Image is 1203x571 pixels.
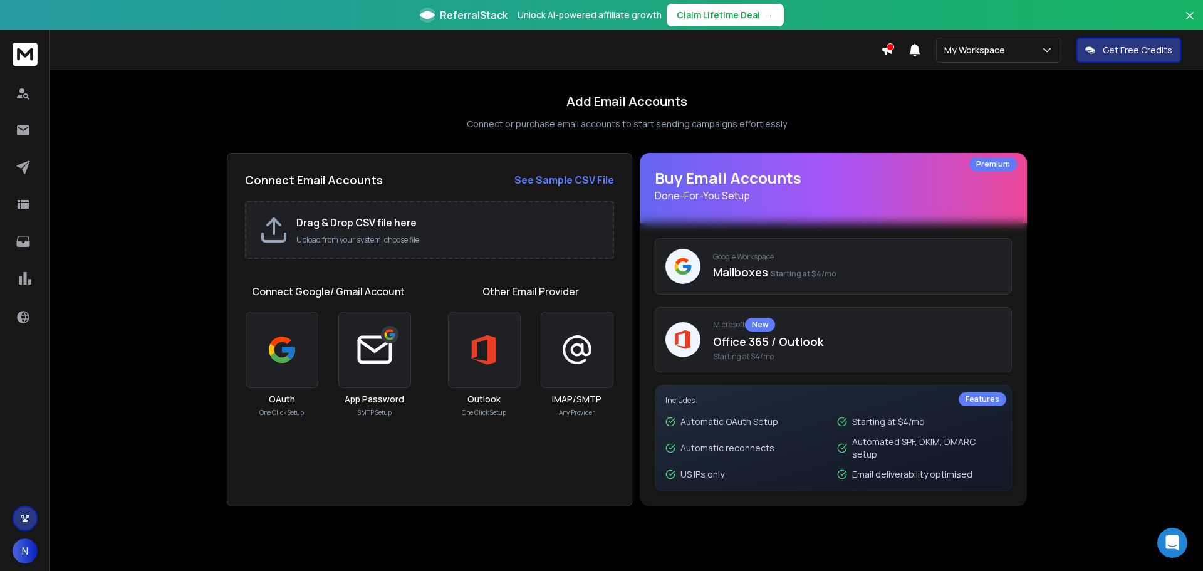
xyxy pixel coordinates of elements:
h1: Other Email Provider [482,284,579,299]
h3: Outlook [467,393,501,406]
div: New [745,318,775,332]
p: Automated SPF, DKIM, DMARC setup [852,436,1001,461]
h1: Buy Email Accounts [655,168,1012,203]
p: Google Workspace [713,252,1001,262]
button: N [13,538,38,563]
h1: Add Email Accounts [566,93,687,110]
p: Done-For-You Setup [655,188,1012,203]
div: Premium [969,157,1017,171]
h2: Connect Email Accounts [245,171,383,189]
h3: IMAP/SMTP [552,393,601,406]
p: Starting at $4/mo [852,416,925,428]
h3: OAuth [269,393,295,406]
p: Mailboxes [713,263,1001,281]
h3: App Password [345,393,404,406]
p: Automatic reconnects [680,442,774,454]
p: Automatic OAuth Setup [680,416,778,428]
span: ReferralStack [440,8,508,23]
p: One Click Setup [462,408,506,417]
span: Starting at $4/mo [771,268,836,279]
p: One Click Setup [259,408,304,417]
p: My Workspace [944,44,1010,56]
button: Claim Lifetime Deal→ [667,4,784,26]
h1: Connect Google/ Gmail Account [252,284,405,299]
p: Email deliverability optimised [852,468,972,481]
p: Unlock AI-powered affiliate growth [518,9,662,21]
a: See Sample CSV File [514,172,614,187]
p: Microsoft [713,318,1001,332]
strong: See Sample CSV File [514,173,614,187]
p: Upload from your system, choose file [296,235,600,245]
p: Any Provider [559,408,595,417]
span: Starting at $4/mo [713,352,1001,362]
p: US IPs only [680,468,724,481]
p: Get Free Credits [1103,44,1172,56]
div: Features [959,392,1006,406]
button: Get Free Credits [1076,38,1181,63]
div: Open Intercom Messenger [1157,528,1187,558]
button: Close banner [1182,8,1198,38]
p: Office 365 / Outlook [713,333,1001,350]
h2: Drag & Drop CSV file here [296,215,600,230]
p: Includes [665,396,1001,406]
p: Connect or purchase email accounts to start sending campaigns effortlessly [467,118,787,130]
p: SMTP Setup [358,408,392,417]
span: → [765,9,774,21]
